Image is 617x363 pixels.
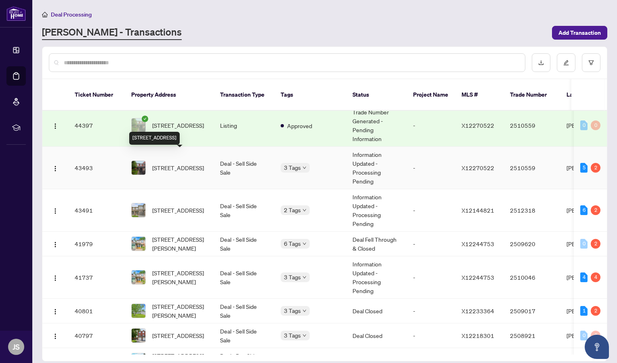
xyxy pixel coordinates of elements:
span: X12244753 [462,274,494,281]
span: down [302,242,306,246]
button: Logo [49,329,62,342]
img: Logo [52,308,59,315]
div: 2 [591,306,600,316]
td: Deal - Sell Side Sale [214,189,274,232]
span: down [302,166,306,170]
span: X12244753 [462,240,494,247]
td: 2510559 [504,147,560,189]
img: thumbnail-img [132,270,145,284]
img: Logo [52,123,59,129]
td: Deal Closed [346,323,407,348]
td: Deal - Sell Side Sale [214,299,274,323]
button: Logo [49,204,62,217]
td: - [407,256,455,299]
th: MLS # [455,79,504,111]
td: 40797 [68,323,125,348]
div: 0 [580,239,588,249]
td: Deal - Sell Side Sale [214,256,274,299]
th: Trade Number [504,79,560,111]
img: Logo [52,275,59,281]
div: 0 [591,120,600,130]
th: Tags [274,79,346,111]
span: Deal Processing [51,11,92,18]
div: 2 [591,163,600,173]
td: 2509620 [504,232,560,256]
span: edit [563,60,569,65]
span: [STREET_ADDRESS] [152,206,204,215]
th: Transaction Type [214,79,274,111]
a: [PERSON_NAME] - Transactions [42,25,182,40]
div: 1 [580,306,588,316]
div: 4 [580,272,588,282]
span: 2 Tags [284,205,301,215]
span: JS [13,341,20,352]
span: down [302,309,306,313]
span: [STREET_ADDRESS] [152,163,204,172]
button: filter [582,53,600,72]
td: - [407,323,455,348]
button: edit [557,53,575,72]
img: thumbnail-img [132,237,145,251]
img: Logo [52,333,59,340]
span: 3 Tags [284,163,301,172]
th: Ticket Number [68,79,125,111]
td: 41737 [68,256,125,299]
span: [STREET_ADDRESS] [152,331,204,340]
td: Information Updated - Processing Pending [346,256,407,299]
td: Trade Number Generated - Pending Information [346,104,407,147]
img: Logo [52,165,59,172]
span: X12270522 [462,122,494,129]
div: 0 [580,120,588,130]
td: Deal - Sell Side Sale [214,147,274,189]
button: Logo [49,304,62,317]
div: 2 [591,205,600,215]
img: thumbnail-img [132,329,145,342]
span: down [302,208,306,212]
span: [STREET_ADDRESS][PERSON_NAME] [152,268,207,286]
td: Listing [214,104,274,147]
span: X12218301 [462,332,494,339]
span: filter [588,60,594,65]
td: - [407,232,455,256]
td: 43493 [68,147,125,189]
img: thumbnail-img [132,304,145,318]
span: Approved [287,121,312,130]
th: Project Name [407,79,455,111]
td: Deal Fell Through & Closed [346,232,407,256]
span: 6 Tags [284,239,301,248]
span: home [42,12,48,17]
img: thumbnail-img [132,118,145,132]
div: 4 [591,272,600,282]
div: 0 [591,331,600,340]
span: [STREET_ADDRESS][PERSON_NAME] [152,302,207,320]
td: 2508921 [504,323,560,348]
td: 2509017 [504,299,560,323]
td: 2510046 [504,256,560,299]
span: 3 Tags [284,331,301,340]
button: Logo [49,161,62,174]
div: 0 [580,331,588,340]
td: 43491 [68,189,125,232]
button: download [532,53,550,72]
img: thumbnail-img [132,161,145,175]
td: Deal Closed [346,299,407,323]
th: Property Address [125,79,214,111]
span: X12233364 [462,307,494,314]
div: 6 [580,205,588,215]
span: [STREET_ADDRESS][PERSON_NAME] [152,235,207,253]
button: Logo [49,237,62,250]
td: Deal - Sell Side Sale [214,232,274,256]
img: thumbnail-img [132,203,145,217]
div: [STREET_ADDRESS] [129,132,180,145]
td: 41979 [68,232,125,256]
td: Information Updated - Processing Pending [346,147,407,189]
span: [STREET_ADDRESS] [152,121,204,130]
button: Logo [49,119,62,132]
td: 2510559 [504,104,560,147]
span: 3 Tags [284,306,301,315]
span: Add Transaction [558,26,601,39]
td: - [407,299,455,323]
td: 2512318 [504,189,560,232]
span: down [302,275,306,279]
span: download [538,60,544,65]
